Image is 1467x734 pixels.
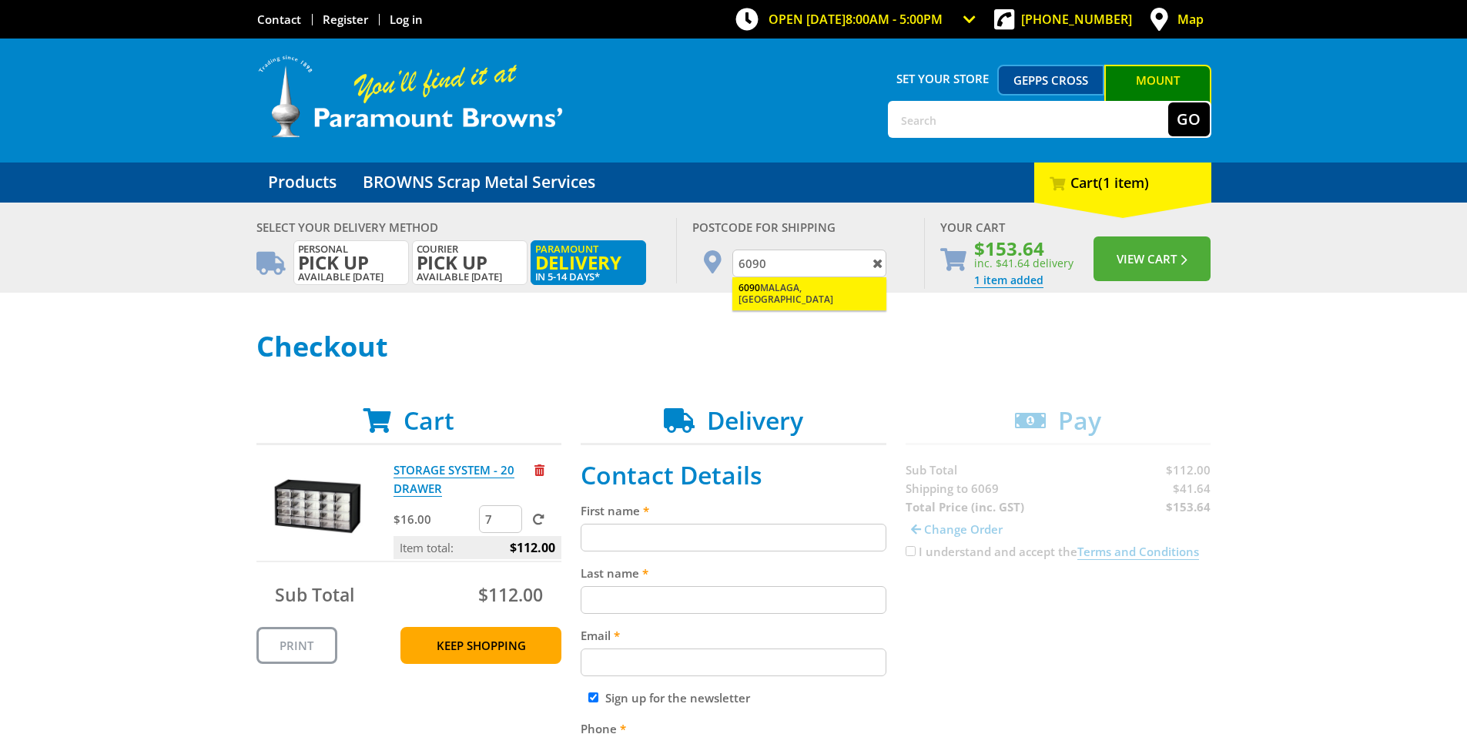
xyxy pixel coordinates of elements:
div: Your Cart [940,218,1211,236]
label: Available [DATE] [412,240,528,285]
a: Print [256,627,337,664]
span: Cart [404,404,454,437]
div: MALAGA, [GEOGRAPHIC_DATA] [732,277,886,310]
span: $112.00 [510,536,555,559]
p: Item total: [394,536,561,559]
input: Please enter your last name. [581,586,886,614]
a: Go to the registration page [323,12,368,27]
span: Sub Total [275,582,354,607]
div: Select your Delivery Method [256,218,661,236]
a: Keep Shopping [400,627,561,664]
span: Delivery [707,404,803,437]
label: Sign up for the newsletter [605,690,750,706]
span: inc. $41.64 delivery [974,256,1073,270]
input: Please enter your email address. [581,649,886,676]
span: Delivery [535,254,641,271]
input: Type Postcode or Suburb [732,250,886,277]
a: Mount [PERSON_NAME] [1104,65,1211,123]
span: 8:00am - 5:00pm [846,11,943,28]
input: Search [889,102,1168,136]
a: Go to the Products page [256,163,348,203]
span: Set your store [888,65,998,92]
a: Go to the Contact page [257,12,301,27]
input: Please enter your first name. [581,524,886,551]
label: in 5-14 days* [531,240,646,285]
span: Courier [417,243,523,271]
h2: Contact Details [581,461,886,490]
a: Go to the Checkout page [974,273,1043,288]
span: Personal [298,243,404,271]
button: View Cart [1094,236,1211,281]
h1: Checkout [256,331,1211,362]
span: OPEN [DATE] [769,11,943,28]
span: Pick up [417,254,523,271]
img: STORAGE SYSTEM - 20 DRAWER [271,461,363,553]
a: Go to the BROWNS Scrap Metal Services page [351,163,607,203]
a: Remove from cart [534,462,544,478]
p: $16.00 [394,510,476,528]
img: Paramount Browns' [256,54,564,139]
span: $112.00 [478,582,543,607]
label: Available [DATE] [293,240,409,285]
a: STORAGE SYSTEM - 20 DRAWER [394,462,514,497]
span: 6090 [739,281,760,294]
button: Go [1168,102,1210,136]
div: Cart [1034,163,1211,203]
span: Pick up [298,254,404,271]
span: $153.64 [974,241,1073,256]
a: Log in [390,12,423,27]
label: First name [581,501,886,520]
a: Gepps Cross [997,65,1104,96]
span: (1 item) [1098,173,1149,192]
div: Postcode for shipping [692,218,909,236]
label: Last name [581,564,886,582]
label: Email [581,626,886,645]
span: Paramount [535,243,641,271]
